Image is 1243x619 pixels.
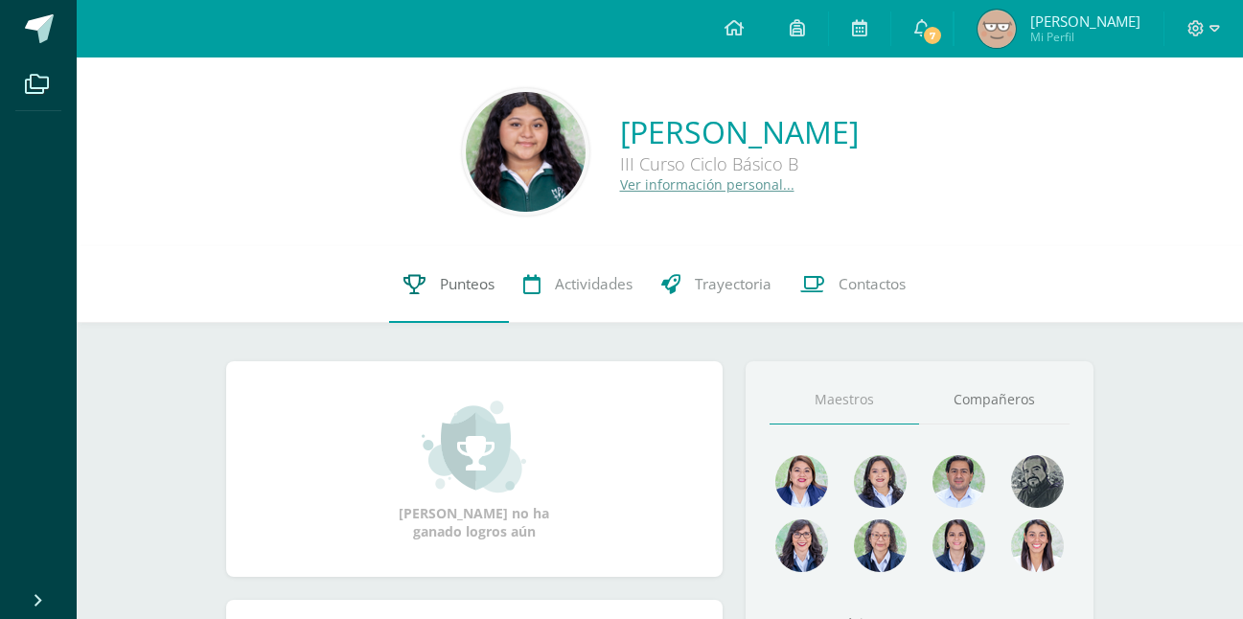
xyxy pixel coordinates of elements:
img: 68491b968eaf45af92dd3338bd9092c6.png [854,519,907,572]
img: 1e7bfa517bf798cc96a9d855bf172288.png [932,455,985,508]
a: Compañeros [919,376,1070,424]
span: 7 [922,25,943,46]
a: Maestros [770,376,920,424]
img: da0de1698857389b01b9913c08ee4643.png [978,10,1016,48]
img: b1da893d1b21f2b9f45fcdf5240f8abd.png [775,519,828,572]
a: Punteos [389,246,509,323]
img: achievement_small.png [422,399,526,494]
a: Contactos [786,246,920,323]
span: Contactos [839,274,906,294]
span: Mi Perfil [1030,29,1140,45]
img: d4e0c534ae446c0d00535d3bb96704e9.png [932,519,985,572]
a: Actividades [509,246,647,323]
span: [PERSON_NAME] [1030,11,1140,31]
img: a4fe074c727da56f675261e42137d855.png [466,92,586,212]
img: 38d188cc98c34aa903096de2d1c9671e.png [1011,519,1064,572]
a: Ver información personal... [620,175,794,194]
a: [PERSON_NAME] [620,111,859,152]
img: 135afc2e3c36cc19cf7f4a6ffd4441d1.png [775,455,828,508]
span: Punteos [440,274,495,294]
span: Actividades [555,274,633,294]
a: Trayectoria [647,246,786,323]
div: III Curso Ciclo Básico B [620,152,859,175]
span: Trayectoria [695,274,771,294]
div: [PERSON_NAME] no ha ganado logros aún [379,399,570,540]
img: 45e5189d4be9c73150df86acb3c68ab9.png [854,455,907,508]
img: 4179e05c207095638826b52d0d6e7b97.png [1011,455,1064,508]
